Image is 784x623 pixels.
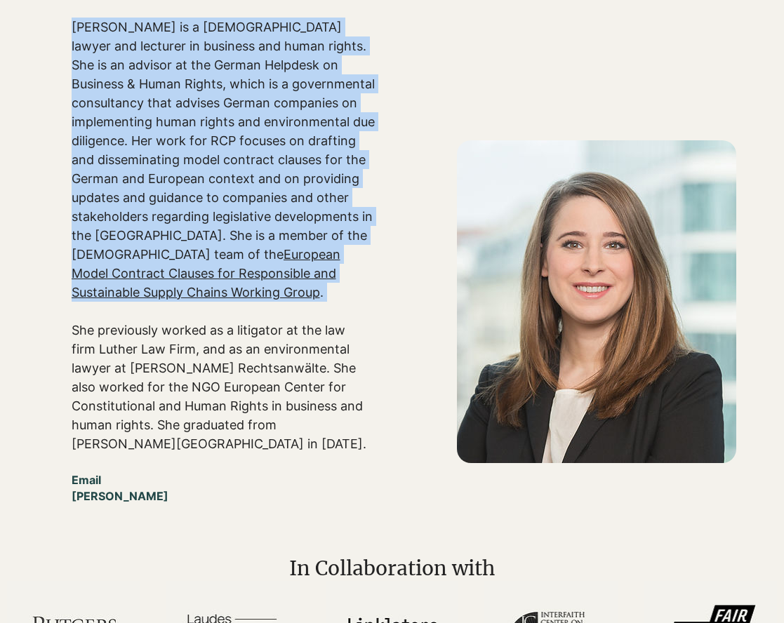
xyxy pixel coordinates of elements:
p: [PERSON_NAME] is a [DEMOGRAPHIC_DATA] lawyer and lecturer in business and human rights. She is an... [72,18,376,302]
a: Email Michaela [72,472,194,504]
p: She previously worked as a litigator at the law firm Luther Law Firm, and as an environmental law... [72,321,376,453]
span: Email [PERSON_NAME] [72,472,194,504]
a: European Model Contract Clauses for Responsible and Sustainable Supply Chains Working Group [72,247,340,300]
span: In Collaboration with [289,556,495,581]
